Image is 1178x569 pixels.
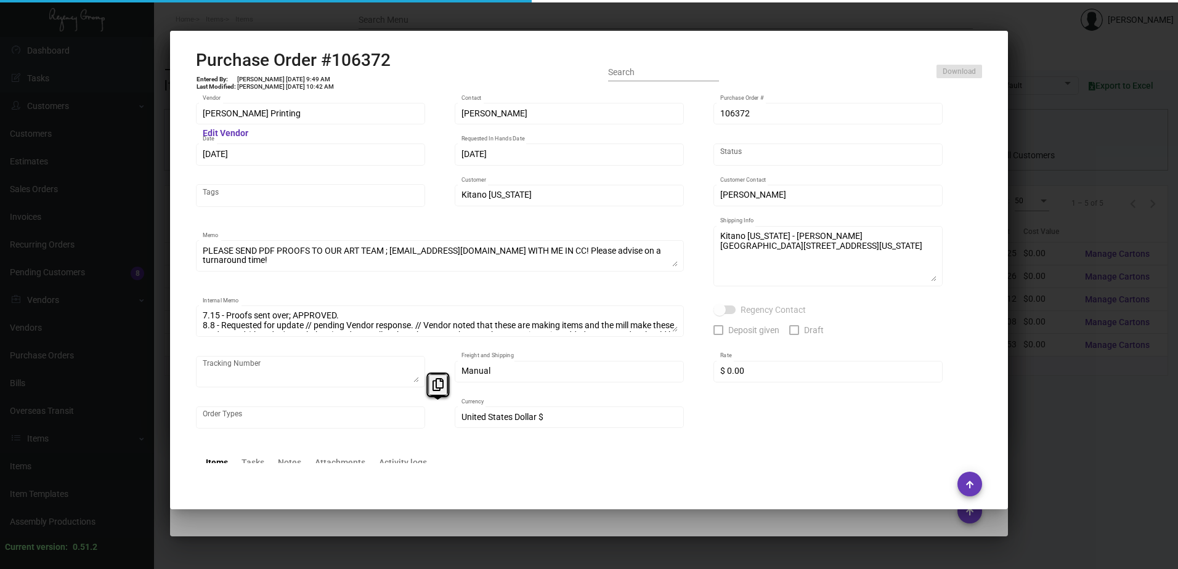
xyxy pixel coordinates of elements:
td: [PERSON_NAME] [DATE] 10:42 AM [237,83,335,91]
div: Items [206,456,228,469]
td: [PERSON_NAME] [DATE] 9:49 AM [237,76,335,83]
div: Current version: [5,541,68,554]
div: Tasks [242,456,264,469]
h2: Purchase Order #106372 [196,50,391,71]
span: Manual [461,366,490,376]
div: Notes [278,456,301,469]
span: Draft [804,323,824,337]
td: Entered By: [196,76,237,83]
td: Last Modified: [196,83,237,91]
mat-hint: Edit Vendor [203,129,248,139]
span: Regency Contact [741,302,806,317]
div: 0.51.2 [73,541,97,554]
span: Deposit given [728,323,779,337]
button: Download [936,65,982,78]
div: Activity logs [379,456,427,469]
span: Download [943,67,976,77]
div: Attachments [315,456,365,469]
i: Copy [433,378,444,391]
